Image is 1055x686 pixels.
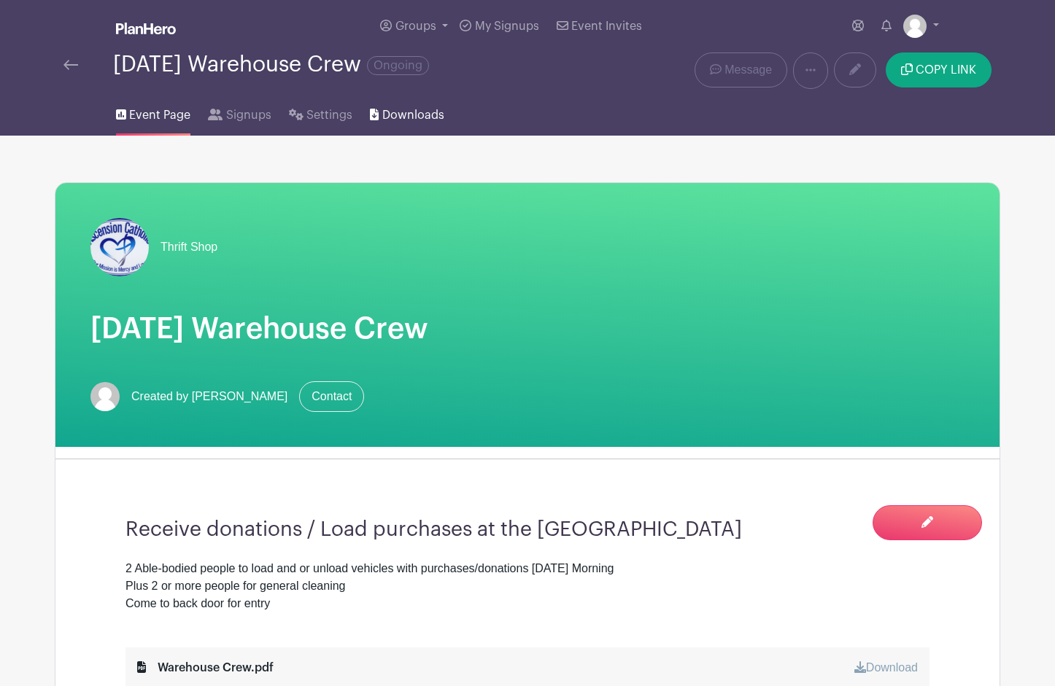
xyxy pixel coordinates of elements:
[571,20,642,32] span: Event Invites
[131,388,287,405] span: Created by [PERSON_NAME]
[382,106,444,124] span: Downloads
[916,64,976,76] span: COPY LINK
[161,238,217,256] span: Thrift Shop
[226,106,271,124] span: Signups
[125,518,930,542] h3: Receive donations / Load purchases at the [GEOGRAPHIC_DATA]
[63,60,78,70] img: back-arrow-29a5d9b10d5bd6ae65dc969a981735edf675c4d7a1fe02e03b50dbd4ba3cdb55.svg
[854,661,918,674] a: Download
[116,89,190,136] a: Event Page
[370,89,444,136] a: Downloads
[90,218,149,276] img: .AscensionLogo002.png
[289,89,352,136] a: Settings
[129,106,190,124] span: Event Page
[395,20,436,32] span: Groups
[137,659,274,677] div: Warehouse Crew.pdf
[90,382,120,411] img: default-ce2991bfa6775e67f084385cd625a349d9dcbb7a52a09fb2fda1e96e2d18dcdb.png
[903,15,927,38] img: default-ce2991bfa6775e67f084385cd625a349d9dcbb7a52a09fb2fda1e96e2d18dcdb.png
[306,106,352,124] span: Settings
[116,23,176,34] img: logo_white-6c42ec7e38ccf1d336a20a19083b03d10ae64f83f12c07503d8b9e83406b4c7d.svg
[299,381,364,412] a: Contact
[208,89,271,136] a: Signups
[125,560,930,612] div: 2 Able-bodied people to load and or unload vehicles with purchases/donations [DATE] Morning Plus ...
[367,56,429,75] span: Ongoing
[886,52,992,87] button: COPY LINK
[724,61,772,79] span: Message
[113,52,429,77] div: [DATE] Warehouse Crew
[695,52,787,87] a: Message
[90,311,965,346] h1: [DATE] Warehouse Crew
[475,20,539,32] span: My Signups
